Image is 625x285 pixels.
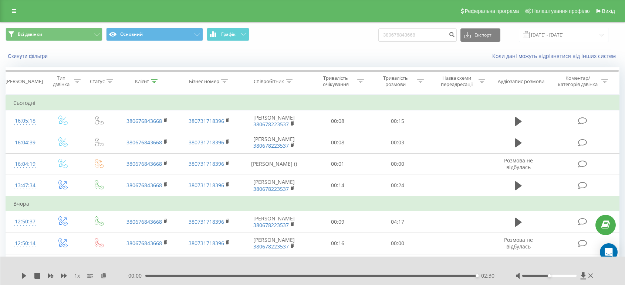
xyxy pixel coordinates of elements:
[13,135,37,150] div: 16:04:39
[126,240,162,247] a: 380676843668
[13,157,37,171] div: 16:04:19
[128,272,145,279] span: 00:00
[6,53,51,59] button: Скинути фільтри
[13,214,37,229] div: 12:50:37
[51,75,72,87] div: Тип дзвінка
[253,243,289,250] a: 380678223537
[437,75,477,87] div: Назва схеми переадресації
[504,157,533,171] span: Розмова не відбулась
[189,218,224,225] a: 380731718396
[126,218,162,225] a: 380676843668
[13,236,37,251] div: 12:50:14
[368,233,428,254] td: 00:00
[6,196,619,211] td: Вчора
[13,178,37,193] div: 13:47:34
[253,142,289,149] a: 380678223537
[126,160,162,167] a: 380676843668
[308,211,368,233] td: 00:09
[308,110,368,132] td: 00:08
[308,233,368,254] td: 00:16
[368,153,428,175] td: 00:00
[316,75,355,87] div: Тривалість очікування
[368,254,428,275] td: 00:00
[602,8,615,14] span: Вихід
[90,78,105,85] div: Статус
[221,32,236,37] span: Графік
[189,182,224,189] a: 380731718396
[498,78,544,85] div: Аудіозапис розмови
[135,78,149,85] div: Клієнт
[6,28,102,41] button: Всі дзвінки
[548,274,551,277] div: Accessibility label
[253,121,289,128] a: 380678223537
[476,274,479,277] div: Accessibility label
[240,254,307,275] td: [PERSON_NAME] ()
[6,96,619,110] td: Сьогодні
[207,28,249,41] button: Графік
[253,185,289,192] a: 380678223537
[376,75,415,87] div: Тривалість розмови
[6,78,43,85] div: [PERSON_NAME]
[368,132,428,153] td: 00:03
[126,117,162,124] a: 380676843668
[368,110,428,132] td: 00:15
[240,153,307,175] td: [PERSON_NAME] ()
[308,254,368,275] td: 00:01
[253,222,289,229] a: 380678223537
[240,110,307,132] td: [PERSON_NAME]
[532,8,589,14] span: Налаштування профілю
[240,132,307,153] td: [PERSON_NAME]
[240,211,307,233] td: [PERSON_NAME]
[504,236,533,250] span: Розмова не відбулась
[189,78,219,85] div: Бізнес номер
[13,114,37,128] div: 16:05:18
[74,272,80,279] span: 1 x
[240,175,307,196] td: [PERSON_NAME]
[368,211,428,233] td: 04:17
[189,240,224,247] a: 380731718396
[308,132,368,153] td: 00:08
[556,75,599,87] div: Коментар/категорія дзвінка
[492,52,619,59] a: Коли дані можуть відрізнятися вiд інших систем
[18,31,42,37] span: Всі дзвінки
[460,28,500,42] button: Експорт
[240,233,307,254] td: [PERSON_NAME]
[308,153,368,175] td: 00:01
[368,175,428,196] td: 00:24
[378,28,457,42] input: Пошук за номером
[189,160,224,167] a: 380731718396
[254,78,284,85] div: Співробітник
[106,28,203,41] button: Основний
[465,8,519,14] span: Реферальна програма
[600,243,618,261] div: Open Intercom Messenger
[481,272,494,279] span: 02:30
[189,117,224,124] a: 380731718396
[126,139,162,146] a: 380676843668
[126,182,162,189] a: 380676843668
[189,139,224,146] a: 380731718396
[308,175,368,196] td: 00:14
